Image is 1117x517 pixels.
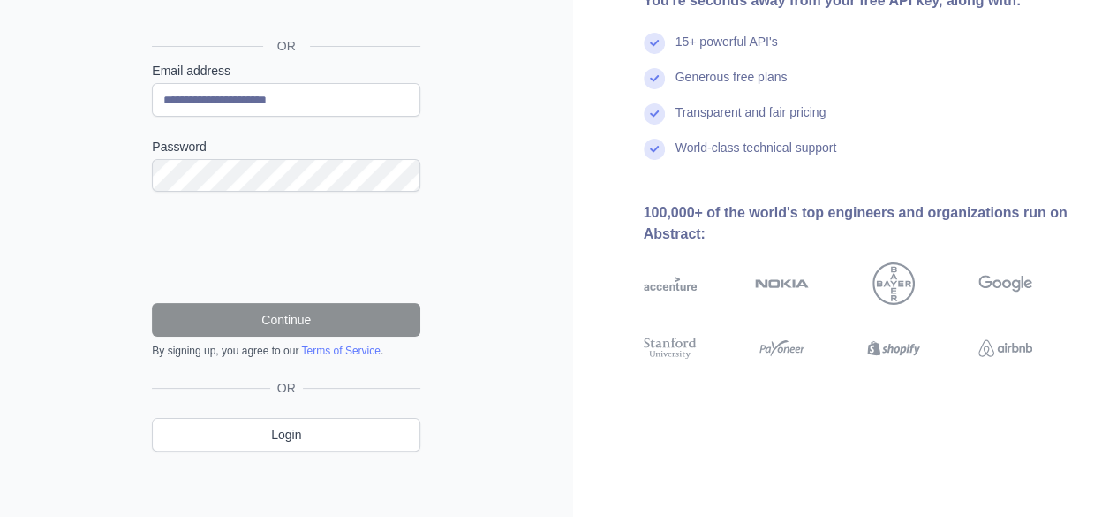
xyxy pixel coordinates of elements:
img: bayer [872,262,915,305]
img: stanford university [644,335,698,361]
div: World-class technical support [675,139,837,174]
div: By signing up, you agree to our . [152,344,420,358]
iframe: reCAPTCHA [152,213,420,282]
img: google [978,262,1032,305]
img: shopify [867,335,921,361]
img: check mark [644,33,665,54]
img: check mark [644,103,665,125]
img: nokia [755,262,809,305]
div: 15+ powerful API's [675,33,778,68]
img: check mark [644,139,665,160]
div: Generous free plans [675,68,788,103]
img: airbnb [978,335,1032,361]
label: Email address [152,62,420,80]
a: Login [152,418,420,452]
span: OR [263,37,310,55]
img: accenture [644,262,698,305]
div: 100,000+ of the world's top engineers and organizations run on Abstract: [644,202,1090,245]
span: OR [270,379,303,397]
img: check mark [644,68,665,89]
div: Transparent and fair pricing [675,103,826,139]
button: Continue [152,303,420,337]
label: Password [152,138,420,156]
a: Terms of Service [301,345,380,357]
img: payoneer [755,335,809,361]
